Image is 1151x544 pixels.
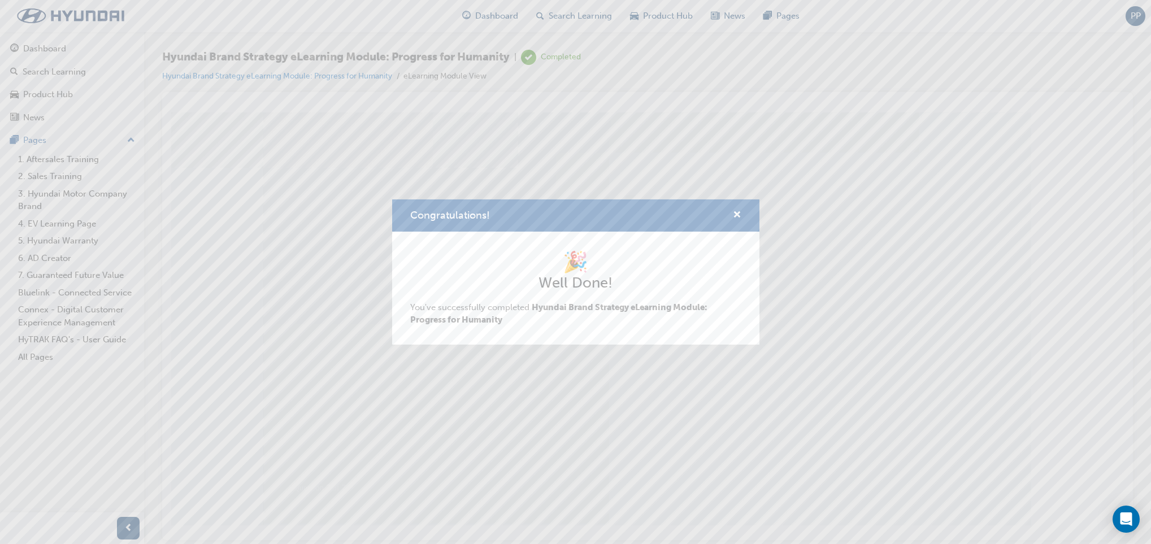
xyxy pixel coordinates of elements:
div: Congratulations! [392,199,759,345]
h2: Well Done! [410,274,741,292]
h1: 🎉 [410,250,741,275]
div: Question 7 of 7 [120,367,186,384]
span: You've successfully completed [410,302,707,325]
div: Open Intercom Messenger [1113,506,1140,533]
span: Hyundai Brand Strategy eLearning Module: Progress for Humanity [410,302,707,325]
button: cross-icon [733,208,741,223]
span: cross-icon [733,211,741,221]
span: Congratulations! [410,209,490,221]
